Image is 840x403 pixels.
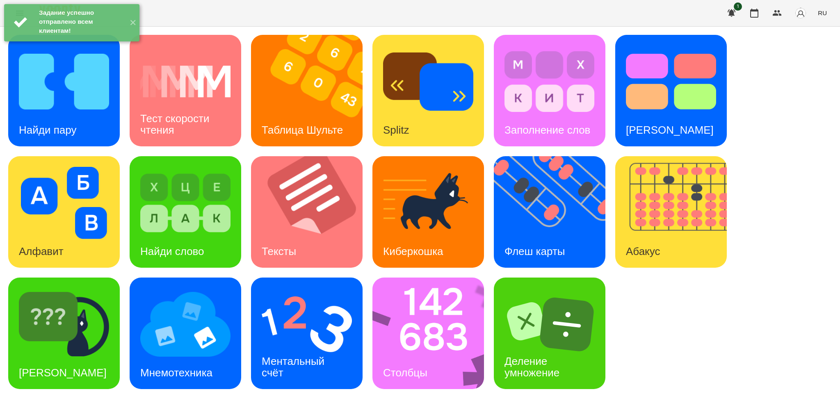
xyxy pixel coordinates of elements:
[262,124,343,136] h3: Таблица Шульте
[383,167,473,239] img: Киберкошка
[130,156,241,268] a: Найди словоНайди слово
[140,245,204,257] h3: Найди слово
[818,9,827,17] span: RU
[626,46,716,118] img: Тест Струпа
[19,288,109,360] img: Найди Киберкошку
[39,8,123,35] div: Задание успешно отправлено всем клиентам!
[494,156,616,268] img: Флеш карты
[19,367,107,379] h3: [PERSON_NAME]
[262,355,327,378] h3: Ментальный счёт
[504,288,595,360] img: Деление умножение
[383,367,427,379] h3: Столбцы
[140,112,212,136] h3: Тест скорости чтения
[494,35,605,146] a: Заполнение словЗаполнение слов
[615,156,737,268] img: Абакус
[626,124,714,136] h3: [PERSON_NAME]
[130,35,241,146] a: Тест скорости чтенияТест скорости чтения
[372,278,495,389] img: Столбцы
[383,46,473,118] img: Splitz
[140,367,212,379] h3: Мнемотехника
[734,2,742,11] span: 1
[19,46,109,118] img: Найди пару
[504,124,590,136] h3: Заполнение слов
[251,35,373,146] img: Таблица Шульте
[615,156,727,268] a: АбакусАбакус
[262,245,296,257] h3: Тексты
[140,288,231,360] img: Мнемотехника
[8,35,120,146] a: Найди паруНайди пару
[251,278,363,389] a: Ментальный счётМентальный счёт
[262,288,352,360] img: Ментальный счёт
[795,7,806,19] img: avatar_s.png
[8,278,120,389] a: Найди Киберкошку[PERSON_NAME]
[140,46,231,118] img: Тест скорости чтения
[615,35,727,146] a: Тест Струпа[PERSON_NAME]
[504,355,559,378] h3: Деление умножение
[19,167,109,239] img: Алфавит
[383,124,409,136] h3: Splitz
[251,156,363,268] a: ТекстыТексты
[626,245,660,257] h3: Абакус
[504,46,595,118] img: Заполнение слов
[504,245,565,257] h3: Флеш карты
[19,124,76,136] h3: Найди пару
[8,156,120,268] a: АлфавитАлфавит
[494,278,605,389] a: Деление умножениеДеление умножение
[251,35,363,146] a: Таблица ШультеТаблица Шульте
[372,35,484,146] a: SplitzSplitz
[251,156,373,268] img: Тексты
[383,245,443,257] h3: Киберкошка
[494,156,605,268] a: Флеш картыФлеш карты
[372,278,484,389] a: СтолбцыСтолбцы
[130,278,241,389] a: МнемотехникаМнемотехника
[372,156,484,268] a: КиберкошкаКиберкошка
[815,5,830,20] button: RU
[19,245,64,257] h3: Алфавит
[140,167,231,239] img: Найди слово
